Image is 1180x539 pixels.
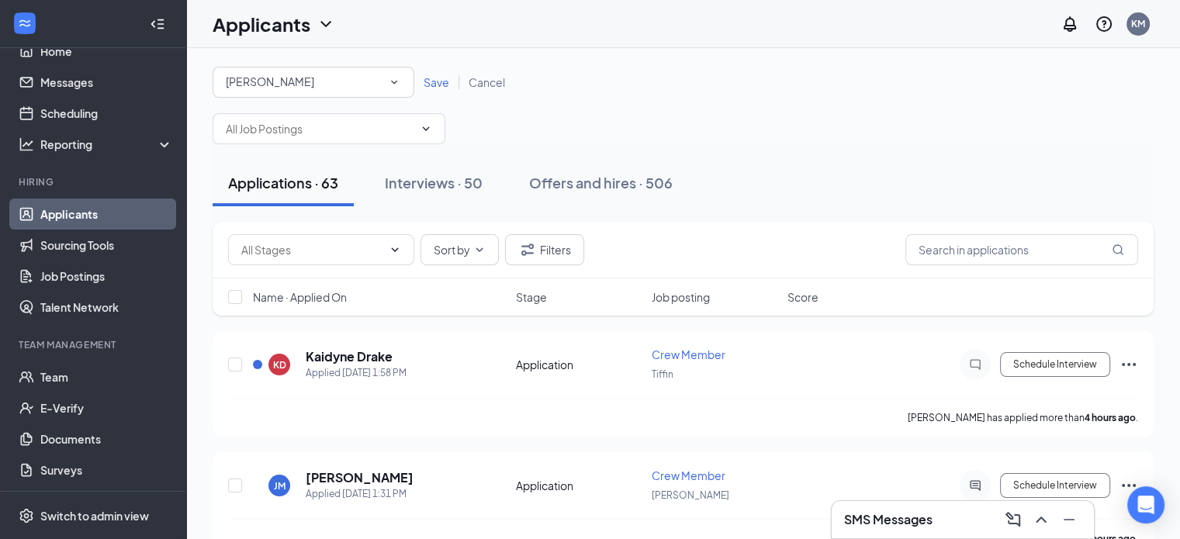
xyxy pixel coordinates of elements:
[19,508,34,523] svg: Settings
[652,368,673,380] span: Tiffin
[420,234,499,265] button: Sort byChevronDown
[306,365,407,381] div: Applied [DATE] 1:58 PM
[652,347,725,361] span: Crew Member
[652,489,729,501] span: [PERSON_NAME]
[844,511,933,528] h3: SMS Messages
[40,292,173,323] a: Talent Network
[19,338,170,351] div: Team Management
[213,11,310,37] h1: Applicants
[1000,352,1110,377] button: Schedule Interview
[40,423,173,454] a: Documents
[1095,15,1113,33] svg: QuestionInfo
[306,486,414,502] div: Applied [DATE] 1:31 PM
[1085,412,1136,423] b: 4 hours ago
[1060,510,1078,529] svg: Minimize
[40,508,149,523] div: Switch to admin view
[652,468,725,482] span: Crew Member
[385,173,483,192] div: Interviews · 50
[40,261,173,292] a: Job Postings
[1000,473,1110,498] button: Schedule Interview
[40,454,173,485] a: Surveys
[516,289,547,305] span: Stage
[389,244,401,256] svg: ChevronDown
[1112,244,1124,256] svg: MagnifyingGlass
[787,289,818,305] span: Score
[150,16,165,32] svg: Collapse
[306,348,393,365] h5: Kaidyne Drake
[228,173,338,192] div: Applications · 63
[1119,476,1138,495] svg: Ellipses
[1127,486,1164,523] div: Open Intercom Messenger
[40,98,173,129] a: Scheduling
[652,289,710,305] span: Job posting
[1119,355,1138,374] svg: Ellipses
[226,120,414,137] input: All Job Postings
[253,289,347,305] span: Name · Applied On
[273,358,286,371] div: KD
[40,230,173,261] a: Sourcing Tools
[1004,510,1023,529] svg: ComposeMessage
[516,478,642,493] div: Application
[469,75,505,89] span: Cancel
[306,469,414,486] h5: [PERSON_NAME]
[40,67,173,98] a: Messages
[1029,507,1054,532] button: ChevronUp
[434,244,470,255] span: Sort by
[40,36,173,67] a: Home
[387,75,401,89] svg: SmallChevronDown
[518,240,537,259] svg: Filter
[420,123,432,135] svg: ChevronDown
[529,173,673,192] div: Offers and hires · 506
[40,392,173,423] a: E-Verify
[905,234,1138,265] input: Search in applications
[1061,15,1079,33] svg: Notifications
[19,175,170,188] div: Hiring
[40,361,173,392] a: Team
[226,73,401,92] div: Troy
[1032,510,1050,529] svg: ChevronUp
[226,74,314,88] span: Troy
[516,357,642,372] div: Application
[1131,17,1145,30] div: KM
[17,16,33,31] svg: WorkstreamLogo
[19,136,34,152] svg: Analysis
[241,241,382,258] input: All Stages
[424,75,449,89] span: Save
[908,411,1138,424] p: [PERSON_NAME] has applied more than .
[966,479,984,492] svg: ActiveChat
[40,136,174,152] div: Reporting
[40,199,173,230] a: Applicants
[1057,507,1081,532] button: Minimize
[966,358,984,371] svg: ChatInactive
[274,479,285,492] div: JM
[1001,507,1026,532] button: ComposeMessage
[505,234,584,265] button: Filter Filters
[317,15,335,33] svg: ChevronDown
[473,244,486,256] svg: ChevronDown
